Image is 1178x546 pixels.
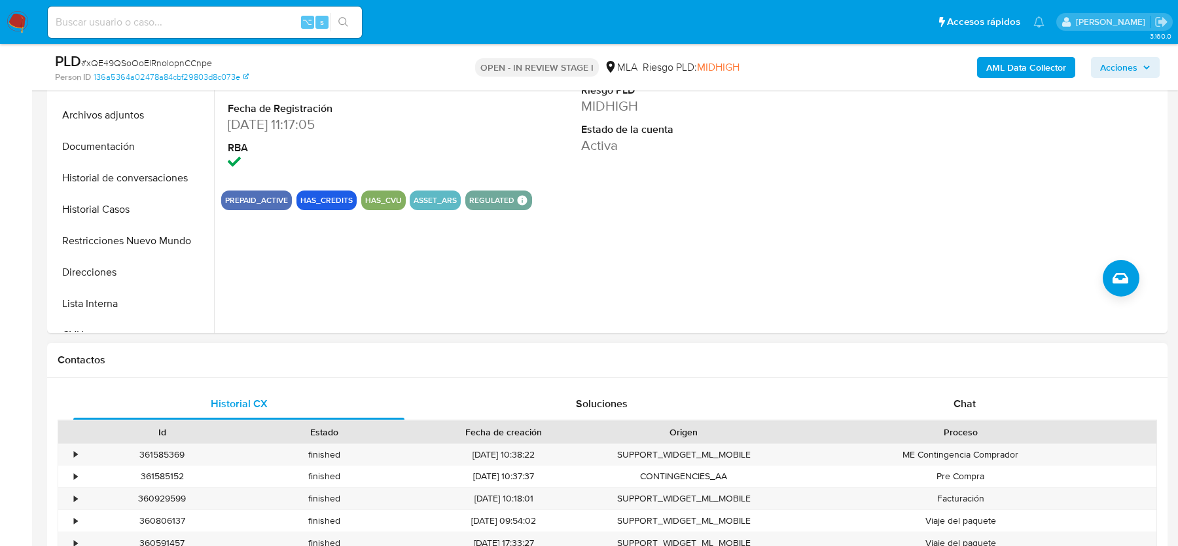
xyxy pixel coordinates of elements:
button: search-icon [330,13,357,31]
div: ME Contingencia Comprador [764,444,1156,465]
div: finished [243,510,404,532]
div: • [74,515,77,527]
dd: [DATE] 11:17:05 [228,115,450,134]
button: AML Data Collector [977,57,1075,78]
div: Pre Compra [764,465,1156,487]
span: 3.160.0 [1150,31,1171,41]
b: AML Data Collector [986,57,1066,78]
dt: Fecha de Registración [228,101,450,116]
b: Person ID [55,71,91,83]
div: • [74,492,77,505]
a: Notificaciones [1033,16,1044,27]
input: Buscar usuario o caso... [48,14,362,31]
span: # xQE49QSoOoElRnoIopnCCnpe [81,56,212,69]
div: Fecha de creación [414,426,594,439]
div: finished [243,444,404,465]
button: Acciones [1091,57,1160,78]
button: Historial de conversaciones [50,162,214,194]
button: CVU [50,319,214,351]
span: Riesgo PLD: [643,60,740,75]
div: Estado [252,426,395,439]
span: Accesos rápidos [947,15,1020,29]
div: Proceso [774,426,1147,439]
div: 360806137 [81,510,243,532]
div: finished [243,488,404,509]
div: [DATE] 10:38:22 [405,444,603,465]
p: magali.barcan@mercadolibre.com [1076,16,1150,28]
dd: MIDHIGH [581,97,804,115]
span: Historial CX [211,396,268,411]
span: Acciones [1100,57,1137,78]
div: MLA [604,60,637,75]
div: 360929599 [81,488,243,509]
span: s [320,16,324,28]
button: Direcciones [50,257,214,288]
div: [DATE] 10:18:01 [405,488,603,509]
button: Lista Interna [50,288,214,319]
dt: Estado de la cuenta [581,122,804,137]
div: finished [243,465,404,487]
a: 136a5364a02478a84cbf29803d8c073e [94,71,249,83]
span: Soluciones [576,396,628,411]
span: MIDHIGH [697,60,740,75]
div: [DATE] 10:37:37 [405,465,603,487]
span: ⌥ [302,16,312,28]
div: Id [90,426,234,439]
div: • [74,470,77,482]
div: SUPPORT_WIDGET_ML_MOBILE [603,510,764,532]
dt: RBA [228,141,450,155]
div: SUPPORT_WIDGET_ML_MOBILE [603,444,764,465]
button: Restricciones Nuevo Mundo [50,225,214,257]
b: PLD [55,50,81,71]
button: Archivos adjuntos [50,100,214,131]
div: CONTINGENCIES_AA [603,465,764,487]
div: SUPPORT_WIDGET_ML_MOBILE [603,488,764,509]
div: [DATE] 09:54:02 [405,510,603,532]
span: Chat [954,396,976,411]
button: Documentación [50,131,214,162]
h1: Contactos [58,354,1157,367]
div: 361585369 [81,444,243,465]
div: Viaje del paquete [764,510,1156,532]
p: OPEN - IN REVIEW STAGE I [475,58,599,77]
div: Facturación [764,488,1156,509]
div: Origen [612,426,755,439]
a: Salir [1154,15,1168,29]
div: • [74,448,77,461]
dd: Activa [581,136,804,155]
div: 361585152 [81,465,243,487]
button: Historial Casos [50,194,214,225]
